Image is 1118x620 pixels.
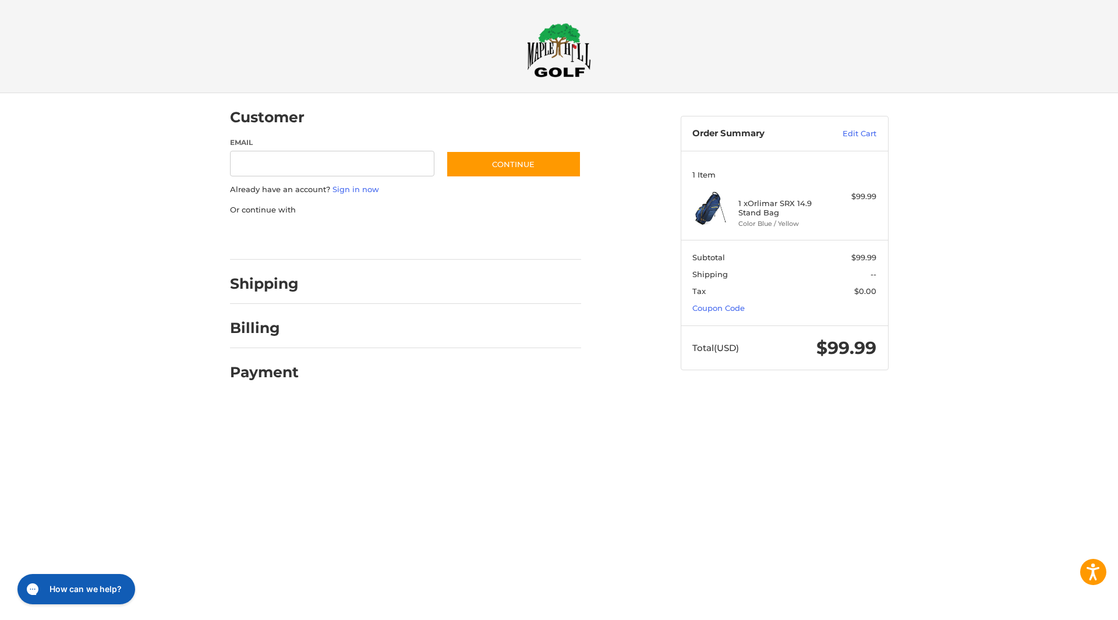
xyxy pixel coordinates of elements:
span: $99.99 [816,337,876,359]
span: Shipping [692,270,728,279]
h2: Customer [230,108,305,126]
li: Color Blue / Yellow [738,219,827,229]
span: -- [871,270,876,279]
label: Email [230,137,435,148]
div: $99.99 [830,191,876,203]
span: Tax [692,286,706,296]
a: Coupon Code [692,303,745,313]
h2: Shipping [230,275,299,293]
p: Already have an account? [230,184,581,196]
span: $0.00 [854,286,876,296]
h2: Billing [230,319,298,337]
span: Subtotal [692,253,725,262]
img: Maple Hill Golf [527,23,591,77]
p: Or continue with [230,204,581,216]
button: Continue [446,151,581,178]
a: Edit Cart [818,128,876,140]
a: Sign in now [332,185,379,194]
iframe: Google Customer Reviews [1022,589,1118,620]
iframe: Gorgias live chat messenger [12,570,139,608]
h4: 1 x Orlimar SRX 14.9 Stand Bag [738,199,827,218]
h3: Order Summary [692,128,818,140]
h3: 1 Item [692,170,876,179]
h2: Payment [230,363,299,381]
iframe: PayPal-paylater [325,227,412,248]
iframe: PayPal-venmo [423,227,511,248]
iframe: PayPal-paypal [226,227,313,248]
span: Total (USD) [692,342,739,353]
span: $99.99 [851,253,876,262]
